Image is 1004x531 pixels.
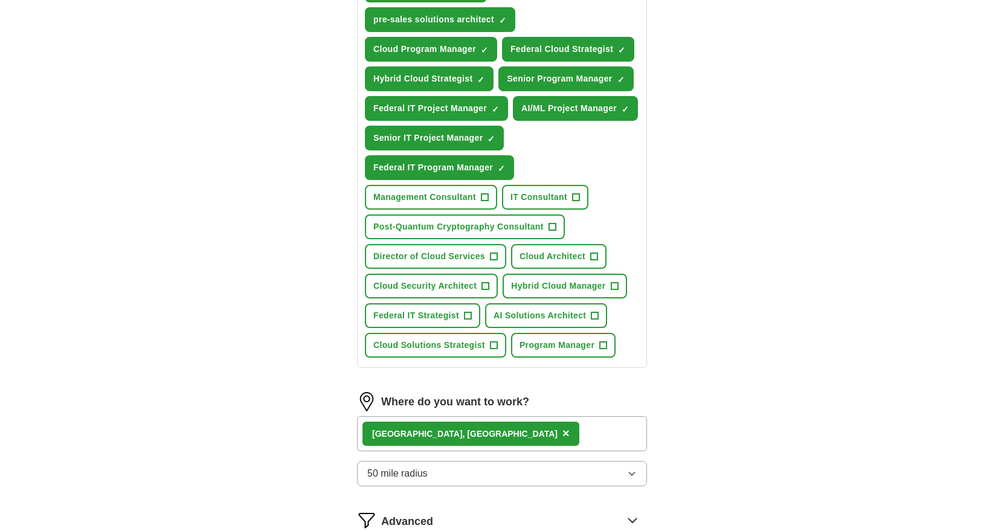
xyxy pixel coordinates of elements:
button: Hybrid Cloud Strategist✓ [365,66,494,91]
img: location.png [357,392,376,411]
button: Federal IT Strategist [365,303,480,328]
span: Cloud Program Manager [373,43,476,56]
button: Senior IT Project Manager✓ [365,126,504,150]
span: × [562,426,570,440]
button: pre-sales solutions architect✓ [365,7,515,32]
span: Program Manager [520,339,594,352]
button: Management Consultant [365,185,497,210]
span: Senior IT Project Manager [373,132,483,144]
span: Cloud Solutions Strategist [373,339,485,352]
span: IT Consultant [510,191,567,204]
span: Management Consultant [373,191,476,204]
button: 50 mile radius [357,461,647,486]
span: Post-Quantum Cryptography Consultant [373,220,544,233]
button: × [562,425,570,443]
button: Senior Program Manager✓ [498,66,633,91]
span: ✓ [499,16,506,25]
button: AI/ML Project Manager✓ [513,96,638,121]
button: Federal IT Program Manager✓ [365,155,514,180]
span: Advanced [381,513,433,530]
img: filter [357,510,376,530]
span: Federal IT Project Manager [373,102,487,115]
button: Cloud Architect [511,244,607,269]
span: 50 mile radius [367,466,428,481]
span: Federal IT Program Manager [373,161,493,174]
button: Federal Cloud Strategist✓ [502,37,634,62]
button: Post-Quantum Cryptography Consultant [365,214,565,239]
button: AI Solutions Architect [485,303,607,328]
span: Hybrid Cloud Strategist [373,72,472,85]
button: Federal IT Project Manager✓ [365,96,508,121]
label: Where do you want to work? [381,394,529,410]
button: Cloud Security Architect [365,274,498,298]
button: Hybrid Cloud Manager [503,274,626,298]
span: pre-sales solutions architect [373,13,494,26]
span: ✓ [477,75,484,85]
span: ✓ [488,134,495,144]
span: ✓ [498,164,505,173]
span: ✓ [492,105,499,114]
span: Federal IT Strategist [373,309,459,322]
span: Director of Cloud Services [373,250,485,263]
span: ✓ [622,105,629,114]
button: Director of Cloud Services [365,244,506,269]
span: Hybrid Cloud Manager [511,280,605,292]
span: Federal Cloud Strategist [510,43,613,56]
div: [GEOGRAPHIC_DATA], [GEOGRAPHIC_DATA] [372,428,558,440]
span: AI Solutions Architect [494,309,586,322]
button: IT Consultant [502,185,588,210]
span: ✓ [618,45,625,55]
span: ✓ [481,45,488,55]
button: Cloud Program Manager✓ [365,37,497,62]
button: Program Manager [511,333,616,358]
span: AI/ML Project Manager [521,102,617,115]
span: ✓ [617,75,625,85]
span: Cloud Security Architect [373,280,477,292]
button: Cloud Solutions Strategist [365,333,506,358]
span: Senior Program Manager [507,72,612,85]
span: Cloud Architect [520,250,585,263]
